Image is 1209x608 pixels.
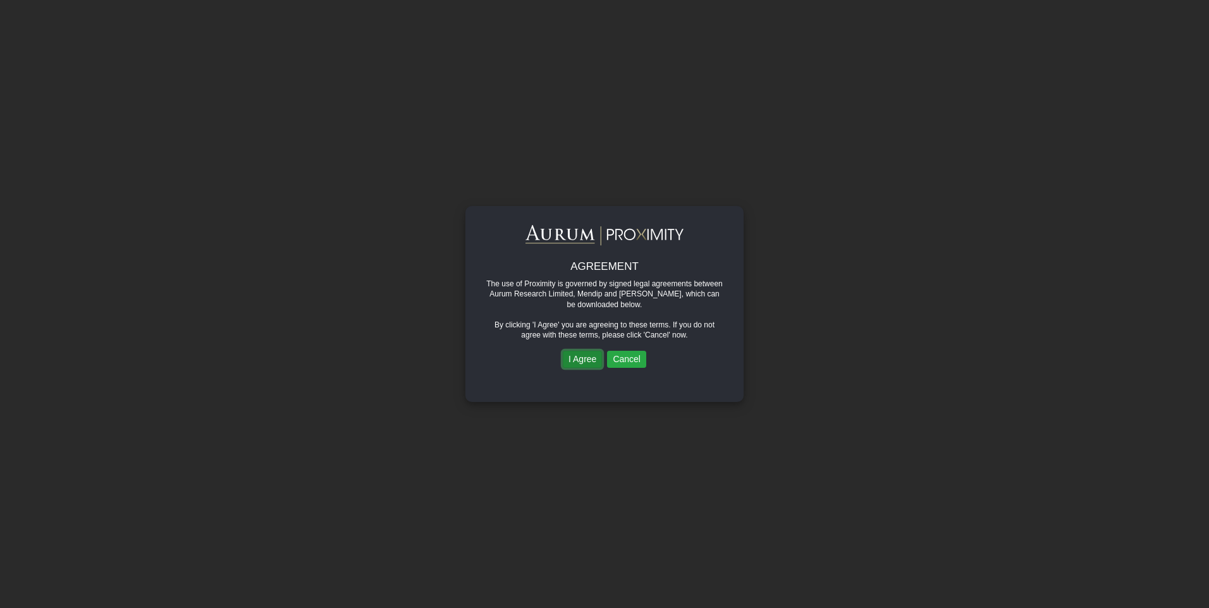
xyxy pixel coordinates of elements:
button: Cancel [607,351,646,368]
h3: AGREEMENT [484,261,725,274]
div: The use of Proximity is governed by signed legal agreements between Aurum Research Limited, Mendi... [484,279,725,310]
button: I Agree [563,351,602,368]
img: Aurum-Proximity%20white.svg [525,225,684,246]
div: By clicking 'I Agree' you are agreeing to these terms. If you do not agree with these terms, plea... [484,320,725,341]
